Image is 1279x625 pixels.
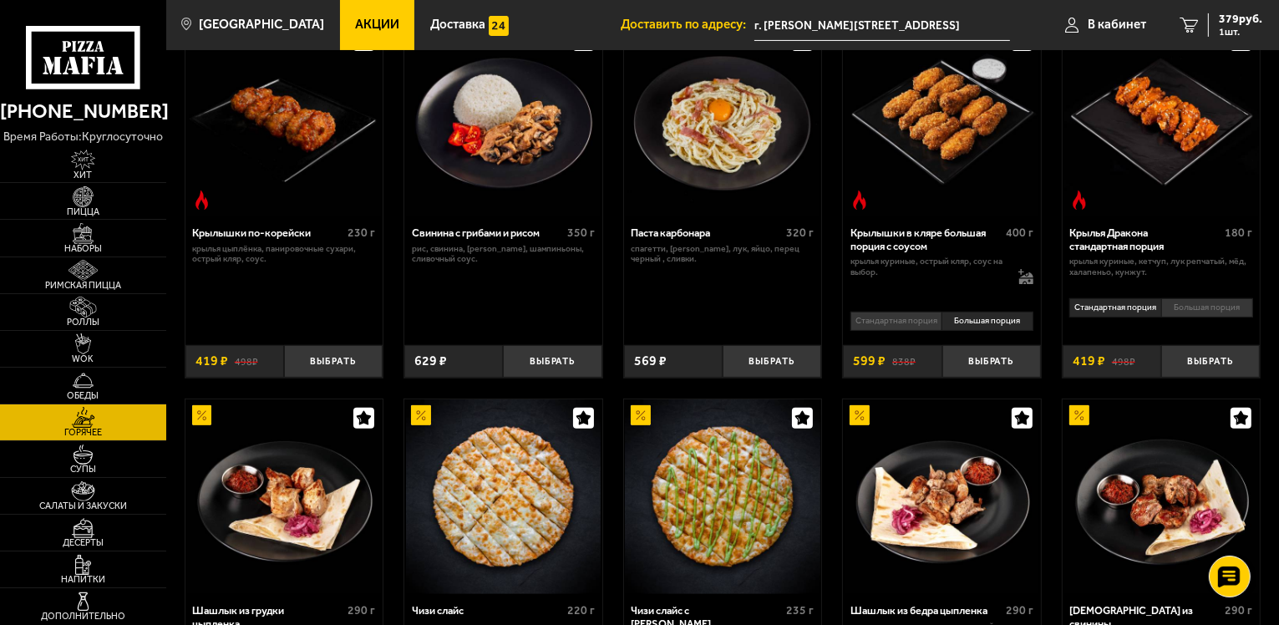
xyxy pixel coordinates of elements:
[1063,22,1261,217] a: АкционныйОстрое блюдоКрылья Дракона стандартная порция
[892,354,916,368] s: 838 ₽
[631,405,651,425] img: Акционный
[195,354,228,368] span: 419 ₽
[1063,293,1261,335] div: 0
[192,244,375,266] p: крылья цыплёнка, панировочные сухари, острый кляр, соус.
[199,18,324,31] span: [GEOGRAPHIC_DATA]
[621,18,754,31] span: Доставить по адресу:
[503,345,601,378] button: Выбрать
[567,226,595,240] span: 350 г
[406,399,601,595] img: Чизи слайс
[787,603,815,617] span: 235 г
[1161,345,1260,378] button: Выбрать
[1073,354,1105,368] span: 419 ₽
[1088,18,1146,31] span: В кабинет
[1063,399,1261,595] a: АкционныйШашлык из свинины
[192,405,212,425] img: Акционный
[843,399,1041,595] a: АкционныйШашлык из бедра цыпленка
[404,399,602,595] a: АкционныйЧизи слайс
[845,22,1040,217] img: Крылышки в кляре большая порция c соусом
[850,257,1005,278] p: крылья куриные, острый кляр, соус на выбор.
[430,18,485,31] span: Доставка
[625,22,820,217] img: Паста карбонара
[186,399,382,595] img: Шашлык из грудки цыпленка
[489,16,509,36] img: 15daf4d41897b9f0e9f617042186c801.svg
[412,226,563,239] div: Свинина с грибами и рисом
[235,354,258,368] s: 498 ₽
[284,345,383,378] button: Выбрать
[941,312,1033,331] li: Большая порция
[406,22,601,217] img: Свинина с грибами и рисом
[192,226,343,239] div: Крылышки по-корейски
[1112,354,1135,368] s: 498 ₽
[634,354,667,368] span: 569 ₽
[845,399,1040,595] img: Шашлык из бедра цыпленка
[850,191,870,211] img: Острое блюдо
[787,226,815,240] span: 320 г
[404,22,602,217] a: Свинина с грибами и рисом
[1063,399,1259,595] img: Шашлык из свинины
[624,399,822,595] a: АкционныйЧизи слайс с соусом Ранч
[186,22,382,217] img: Крылышки по-корейски
[1219,27,1262,37] span: 1 шт.
[754,10,1010,41] input: Ваш адрес доставки
[850,405,870,425] img: Акционный
[850,226,1002,252] div: Крылышки в кляре большая порция c соусом
[624,22,822,217] a: Паста карбонара
[942,345,1041,378] button: Выбрать
[631,226,782,239] div: Паста карбонара
[850,604,1002,617] div: Шашлык из бедра цыпленка
[348,603,375,617] span: 290 г
[1226,603,1253,617] span: 290 г
[1161,298,1253,318] li: Большая порция
[348,226,375,240] span: 230 г
[1006,226,1033,240] span: 400 г
[1226,226,1253,240] span: 180 г
[1069,226,1221,252] div: Крылья Дракона стандартная порция
[1069,405,1089,425] img: Акционный
[412,244,595,266] p: рис, свинина, [PERSON_NAME], шампиньоны, сливочный соус.
[1069,298,1160,318] li: Стандартная порция
[625,399,820,595] img: Чизи слайс с соусом Ранч
[850,312,941,331] li: Стандартная порция
[1069,257,1252,278] p: крылья куриные, кетчуп, лук репчатый, мёд, халапеньо, кунжут.
[185,399,383,595] a: АкционныйШашлык из грудки цыпленка
[355,18,399,31] span: Акции
[411,405,431,425] img: Акционный
[853,354,886,368] span: 599 ₽
[192,191,212,211] img: Острое блюдо
[414,354,447,368] span: 629 ₽
[754,10,1010,41] span: Санкт-Петербург, г. Пушкин, ул. Магазейная 11
[1063,22,1259,217] img: Крылья Дракона стандартная порция
[631,244,814,266] p: спагетти, [PERSON_NAME], лук, яйцо, перец черный , сливки.
[1219,13,1262,25] span: 379 руб.
[1006,603,1033,617] span: 290 г
[567,603,595,617] span: 220 г
[185,22,383,217] a: АкционныйОстрое блюдоКрылышки по-корейски
[1069,191,1089,211] img: Острое блюдо
[843,22,1041,217] a: АкционныйОстрое блюдоКрылышки в кляре большая порция c соусом
[723,345,821,378] button: Выбрать
[412,604,563,617] div: Чизи слайс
